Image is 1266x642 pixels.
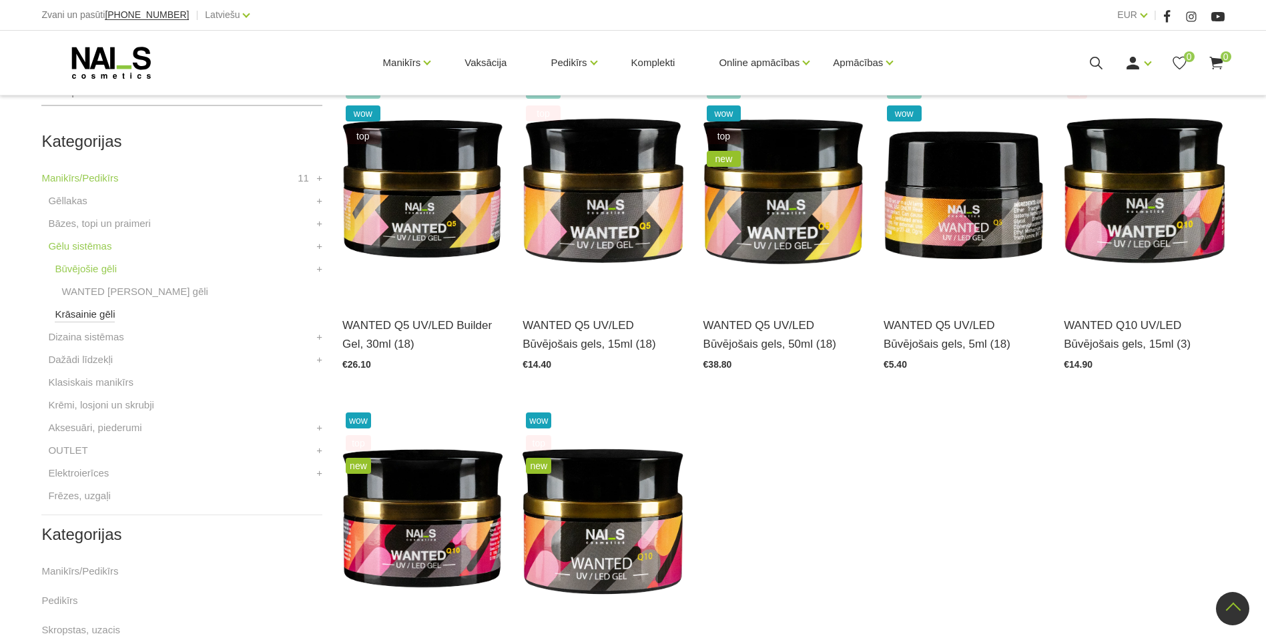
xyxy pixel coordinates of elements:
a: WANTED Q10 UV/LED Būvējošais gels, 15ml (3) [1064,316,1224,352]
span: €14.40 [523,359,551,370]
a: Gēlu sistēmas [48,238,111,254]
img: Gels WANTED NAILS cosmetics tehniķu komanda ir radījusi gelu, kas ilgi jau ir katra meistara mekl... [1064,79,1224,300]
a: Bāzes, topi un praimeri [48,216,150,232]
h2: Kategorijas [41,133,322,150]
span: €26.10 [342,359,371,370]
span: wow [887,105,922,121]
a: Latviešu [205,7,240,23]
a: OUTLET [48,442,87,458]
span: top [346,435,371,451]
span: 0 [1221,51,1231,62]
a: Klasiskais manikīrs [48,374,133,390]
a: + [316,352,322,368]
a: Aksesuāri, piederumi [48,420,141,436]
a: Apmācības [833,36,883,89]
a: WANTED [PERSON_NAME] gēli [61,284,208,300]
span: new [346,458,371,474]
img: Gels WANTED NAILS cosmetics tehniķu komanda ir radījusi gelu, kas ilgi jau ir katra meistara mekl... [523,409,683,629]
span: top [346,128,380,144]
a: Manikīrs/Pedikīrs [41,563,118,579]
a: + [316,261,322,277]
a: WANTED Q5 UV/LED Builder Gel, 30ml (18) [342,316,503,352]
span: top [526,105,561,121]
img: Gels WANTED NAILS cosmetics tehniķu komanda ir radījusi gelu, kas ilgi jau ir katra meistara mekl... [703,79,864,300]
span: new [707,151,741,167]
a: Frēzes, uzgaļi [48,488,110,504]
a: Vaksācija [454,31,517,95]
img: Gels WANTED NAILS cosmetics tehniķu komanda ir radījusi gelu, kas ilgi jau ir katra meistara mekl... [342,79,503,300]
a: + [316,465,322,481]
a: Gēllakas [48,193,87,209]
a: + [316,216,322,232]
a: WANTED Q5 UV/LED Būvējošais gels, 15ml (18) [523,316,683,352]
span: | [196,7,198,23]
a: Krēmi, losjoni un skrubji [48,397,153,413]
a: + [316,442,322,458]
a: + [316,170,322,186]
span: top [526,435,551,451]
span: 0 [1184,51,1195,62]
span: €38.80 [703,359,732,370]
span: top [707,128,741,144]
span: [PHONE_NUMBER] [105,9,189,20]
span: wow [346,105,380,121]
a: Elektroierīces [48,465,109,481]
a: + [316,238,322,254]
a: Pedikīrs [41,593,77,609]
a: Manikīrs/Pedikīrs [41,170,118,186]
a: Skropstas, uzacis [41,622,120,638]
a: Pedikīrs [551,36,587,89]
span: wow [346,412,371,428]
span: wow [526,412,551,428]
img: Gels WANTED NAILS cosmetics tehniķu komanda ir radījusi gelu, kas ilgi jau ir katra meistara mekl... [523,79,683,300]
a: WANTED Q5 UV/LED Būvējošais gels, 50ml (18) [703,316,864,352]
span: new [526,458,551,474]
span: 11 [298,170,309,186]
a: EUR [1117,7,1137,23]
a: Dažādi līdzekļi [48,352,113,368]
span: | [1154,7,1157,23]
img: Gels WANTED NAILS cosmetics tehniķu komanda ir radījusi gelu, kas ilgi jau ir katra meistara mekl... [884,79,1044,300]
a: [PHONE_NUMBER] [105,10,189,20]
a: WANTED Q5 UV/LED Būvējošais gels, 5ml (18) [884,316,1044,352]
span: €5.40 [884,359,907,370]
a: Komplekti [621,31,686,95]
div: Zvani un pasūti [41,7,189,23]
a: Online apmācības [719,36,800,89]
h2: Kategorijas [41,526,322,543]
span: wow [707,105,741,121]
img: Gels WANTED NAILS cosmetics tehniķu komanda ir radījusi gelu, kas ilgi jau ir katra meistara mekl... [342,409,503,629]
a: + [316,329,322,345]
a: Krāsainie gēli [55,306,115,322]
a: + [316,193,322,209]
a: 0 [1171,55,1188,71]
a: 0 [1208,55,1225,71]
a: Būvējošie gēli [55,261,117,277]
a: Manikīrs [383,36,421,89]
span: €14.90 [1064,359,1092,370]
a: + [316,420,322,436]
a: Dizaina sistēmas [48,329,123,345]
